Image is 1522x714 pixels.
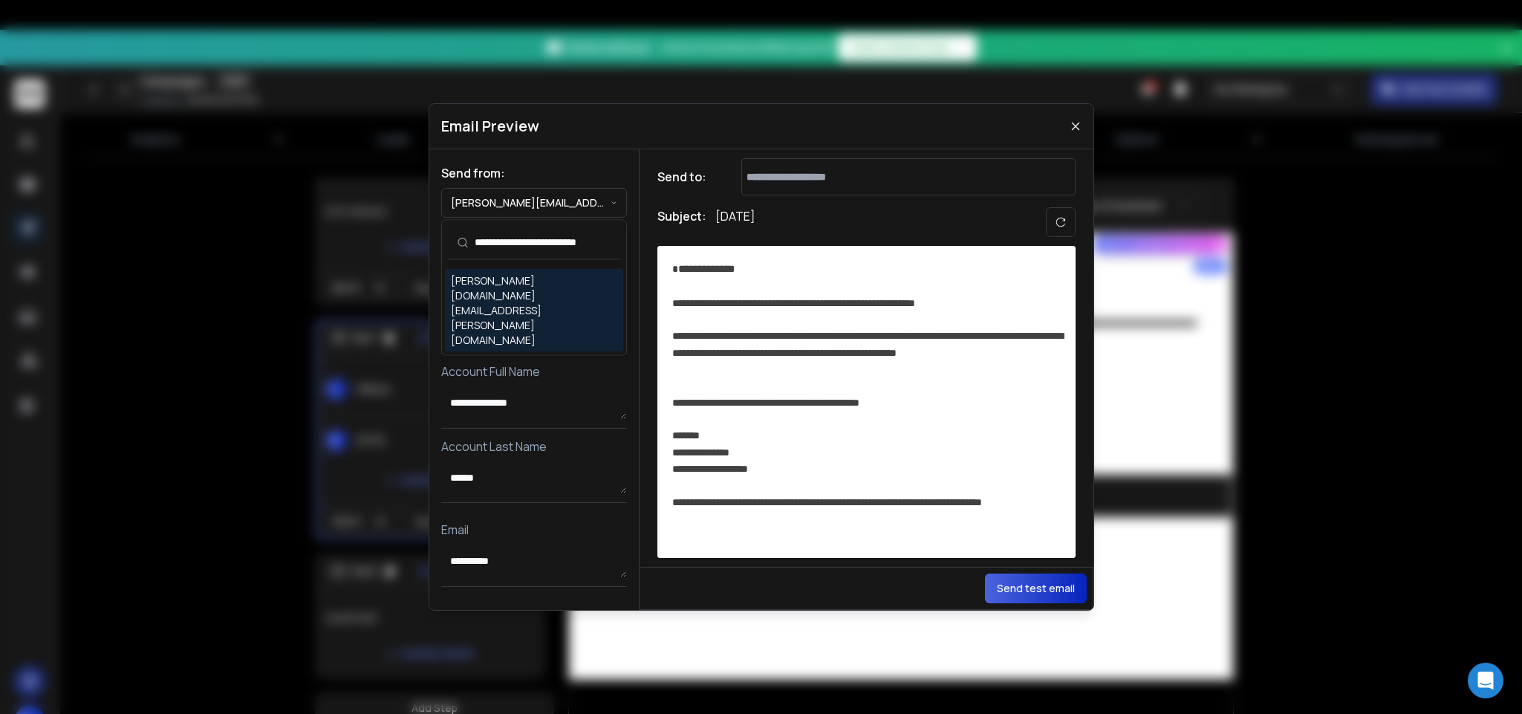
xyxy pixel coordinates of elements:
[715,207,755,237] p: [DATE]
[441,438,627,455] p: Account Last Name
[451,195,611,210] p: [PERSON_NAME][EMAIL_ADDRESS][PERSON_NAME][DOMAIN_NAME]
[441,116,539,137] h1: Email Preview
[451,273,617,347] div: [PERSON_NAME][DOMAIN_NAME][EMAIL_ADDRESS][PERSON_NAME][DOMAIN_NAME]
[441,363,627,380] p: Account Full Name
[657,207,706,237] h1: Subject:
[985,574,1087,603] button: Send test email
[657,168,717,186] h1: Send to:
[441,164,627,182] h1: Send from:
[441,521,627,539] p: Email
[1468,663,1503,698] div: Open Intercom Messenger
